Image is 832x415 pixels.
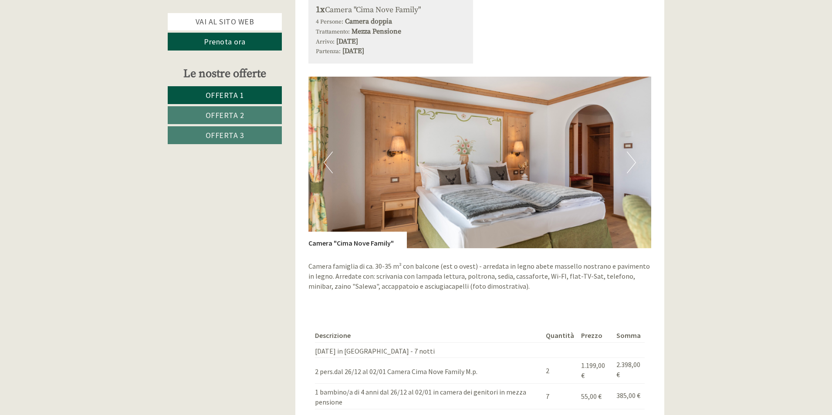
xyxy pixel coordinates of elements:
[308,77,652,248] img: image
[627,152,636,173] button: Next
[316,28,350,36] small: Trattamento:
[316,18,343,26] small: 4 Persone:
[581,392,602,401] span: 55,00 €
[315,384,542,409] td: 1 bambino/a di 4 anni dal 26/12 al 02/01 in camera dei genitori in mezza pensione
[352,27,401,36] b: Mezza Pensione
[308,261,652,291] p: Camera famiglia di ca. 30-35 m² con balcone (est o ovest) - arredata in legno abete massello nost...
[613,384,645,409] td: 385,00 €
[316,4,325,15] b: 1x
[316,4,466,17] div: Camera "Cima Nove Family"
[542,384,578,409] td: 7
[315,342,542,358] td: [DATE] in [GEOGRAPHIC_DATA] - 7 notti
[613,329,645,342] th: Somma
[315,358,542,384] td: 2 pers.dal 26/12 al 02/01 Camera Cima Nove Family M.p.
[578,329,613,342] th: Prezzo
[316,48,341,55] small: Partenza:
[206,130,244,140] span: Offerta 3
[324,152,333,173] button: Previous
[542,329,578,342] th: Quantità
[345,17,392,26] b: Camera doppia
[316,38,335,46] small: Arrivo:
[315,329,542,342] th: Descrizione
[168,66,282,82] div: Le nostre offerte
[581,361,605,380] span: 1.199,00 €
[542,358,578,384] td: 2
[206,110,244,120] span: Offerta 2
[613,358,645,384] td: 2.398,00 €
[206,90,244,100] span: Offerta 1
[168,33,282,51] a: Prenota ora
[168,13,282,30] a: Vai al sito web
[308,232,407,248] div: Camera "Cima Nove Family"
[336,37,358,46] b: [DATE]
[342,47,364,55] b: [DATE]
